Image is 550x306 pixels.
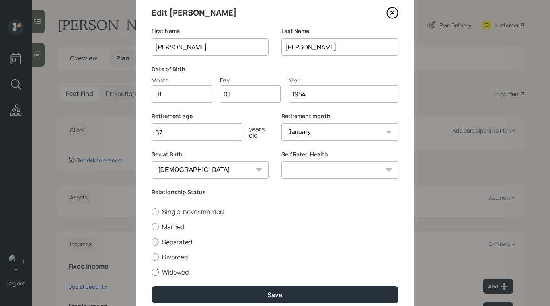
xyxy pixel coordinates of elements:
div: Year [289,76,398,84]
label: Relationship Status [152,188,398,196]
label: Separated [152,238,398,246]
div: Month [152,76,212,84]
div: years old [242,126,269,138]
label: Last Name [281,27,398,35]
label: Self Rated Health [281,150,398,158]
label: Married [152,222,398,231]
label: Date of Birth [152,65,398,73]
input: Year [289,85,398,103]
label: Single, never married [152,207,398,216]
input: Month [152,85,212,103]
label: Retirement age [152,112,269,120]
label: Retirement month [281,112,398,120]
h4: Edit [PERSON_NAME] [152,6,237,19]
label: Divorced [152,253,398,261]
label: Widowed [152,268,398,277]
div: Save [267,290,283,299]
input: Day [220,85,281,103]
label: First Name [152,27,269,35]
label: Sex at Birth [152,150,269,158]
button: Save [152,286,398,303]
div: Day [220,76,281,84]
